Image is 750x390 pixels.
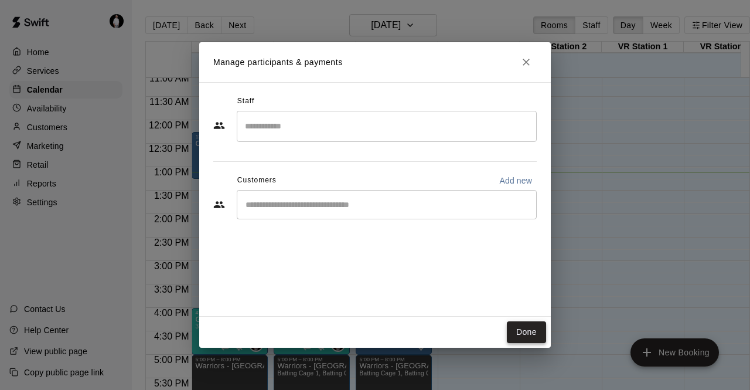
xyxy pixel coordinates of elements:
button: Done [507,321,546,343]
span: Staff [237,92,254,111]
svg: Customers [213,199,225,211]
div: Search staff [237,111,537,142]
p: Add new [499,175,532,186]
button: Close [516,52,537,73]
button: Add new [495,171,537,190]
svg: Staff [213,120,225,131]
span: Customers [237,171,277,190]
div: Start typing to search customers... [237,190,537,219]
p: Manage participants & payments [213,56,343,69]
